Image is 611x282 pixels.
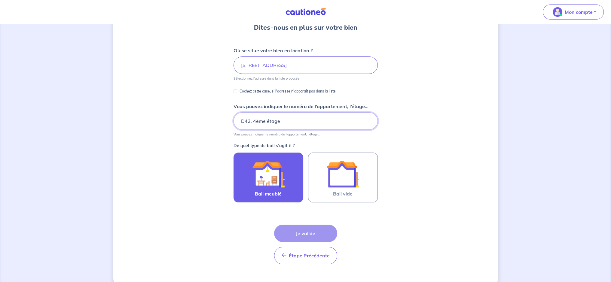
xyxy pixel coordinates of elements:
img: Cautioneo [283,8,328,16]
p: Vous pouvez indiquer le numéro de l’appartement, l’étage... [234,103,368,110]
input: Appartement 2 [234,112,378,130]
h3: Dites-nous en plus sur votre bien [254,23,357,32]
img: illu_furnished_lease.svg [252,158,285,190]
img: illu_account_valid_menu.svg [553,7,562,17]
span: Bail vide [333,190,353,197]
p: Mon compte [565,8,593,16]
span: Étape Précédente [289,253,330,259]
button: Étape Précédente [274,247,337,264]
p: Où se situe votre bien en location ? [234,47,313,54]
p: Sélectionnez l'adresse dans la liste proposée [234,76,299,80]
button: illu_account_valid_menu.svgMon compte [543,5,604,20]
p: Cochez cette case, si l'adresse n'apparaît pas dans la liste [240,88,336,95]
p: De quel type de bail s’agit-il ? [234,144,378,148]
img: illu_empty_lease.svg [327,158,359,190]
input: 2 rue de paris, 59000 lille [234,56,378,74]
p: Vous pouvez indiquer le numéro de l’appartement, l’étage... [234,132,319,136]
span: Bail meublé [255,190,282,197]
